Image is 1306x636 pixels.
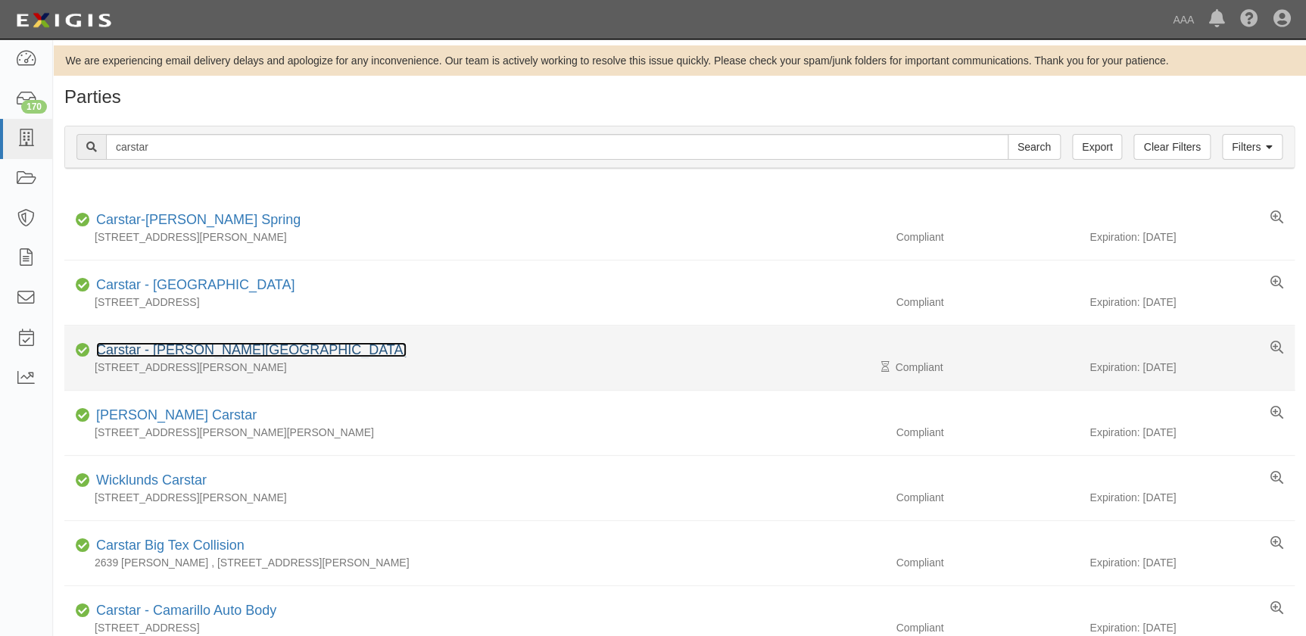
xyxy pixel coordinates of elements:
input: Search [1008,134,1061,160]
a: Clear Filters [1133,134,1210,160]
div: Expiration: [DATE] [1089,229,1295,245]
div: Compliant [884,425,1089,440]
div: We are experiencing email delivery delays and apologize for any inconvenience. Our team is active... [53,53,1306,68]
i: Compliant [76,475,90,486]
div: Carstar-Weldon Spring [90,210,301,230]
a: Carstar - [PERSON_NAME][GEOGRAPHIC_DATA] [96,342,407,357]
a: Carstar Big Tex Collision [96,538,245,553]
div: Wicklunds Carstar [90,471,207,491]
div: Compliant [884,620,1089,635]
div: Expiration: [DATE] [1089,295,1295,310]
div: Expiration: [DATE] [1089,555,1295,570]
div: [STREET_ADDRESS][PERSON_NAME] [64,490,884,505]
div: Carstar - Camarillo Auto Body [90,601,276,621]
a: Carstar-[PERSON_NAME] Spring [96,212,301,227]
i: Help Center - Complianz [1240,11,1258,29]
div: 2639 [PERSON_NAME] , [STREET_ADDRESS][PERSON_NAME] [64,555,884,570]
i: Pending Review [881,362,889,373]
div: [STREET_ADDRESS] [64,620,884,635]
a: [PERSON_NAME] Carstar [96,407,257,422]
i: Compliant [76,345,90,356]
div: Compliant [884,295,1089,310]
div: 170 [21,100,47,114]
div: Compliant [884,555,1089,570]
div: [STREET_ADDRESS] [64,295,884,310]
div: Compliant [884,229,1089,245]
a: View results summary [1270,210,1283,226]
a: View results summary [1270,471,1283,486]
div: Jungerman Carstar [90,406,257,426]
a: Carstar - [GEOGRAPHIC_DATA] [96,277,295,292]
a: AAA [1165,5,1202,35]
a: Wicklunds Carstar [96,472,207,488]
div: [STREET_ADDRESS][PERSON_NAME] [64,229,884,245]
div: [STREET_ADDRESS][PERSON_NAME] [64,360,884,375]
div: Expiration: [DATE] [1089,620,1295,635]
a: Filters [1222,134,1283,160]
div: Expiration: [DATE] [1089,425,1295,440]
a: View results summary [1270,406,1283,421]
a: View results summary [1270,276,1283,291]
a: View results summary [1270,601,1283,616]
div: Compliant [884,490,1089,505]
i: Compliant [76,541,90,551]
h1: Parties [64,87,1295,107]
div: Compliant [884,360,1089,375]
i: Compliant [76,410,90,421]
div: Carstar Big Tex Collision [90,536,245,556]
i: Compliant [76,280,90,291]
i: Compliant [76,215,90,226]
img: logo-5460c22ac91f19d4615b14bd174203de0afe785f0fc80cf4dbbc73dc1793850b.png [11,7,116,34]
i: Compliant [76,606,90,616]
a: Export [1072,134,1122,160]
div: [STREET_ADDRESS][PERSON_NAME][PERSON_NAME] [64,425,884,440]
a: View results summary [1270,341,1283,356]
div: Expiration: [DATE] [1089,490,1295,505]
a: Carstar - Camarillo Auto Body [96,603,276,618]
div: Carstar - Lake Forest [90,276,295,295]
div: Carstar - Balch Springs [90,341,407,360]
div: Expiration: [DATE] [1089,360,1295,375]
input: Search [106,134,1008,160]
a: View results summary [1270,536,1283,551]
